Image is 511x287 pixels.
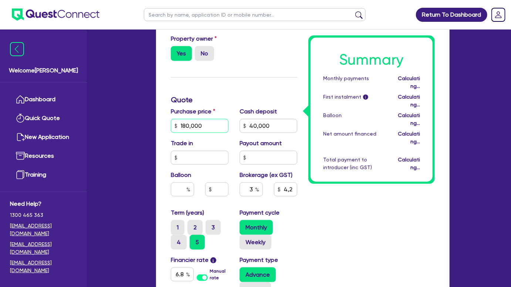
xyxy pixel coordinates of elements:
[210,257,216,263] span: i
[171,171,191,180] label: Balloon
[10,128,77,147] a: New Application
[206,220,221,235] label: 3
[240,220,273,235] label: Monthly
[16,133,25,141] img: new-application
[10,147,77,165] a: Resources
[10,211,77,219] span: 1300 465 363
[363,95,368,100] span: i
[171,95,297,104] h3: Quote
[171,139,193,148] label: Trade in
[144,8,366,21] input: Search by name, application ID or mobile number...
[171,34,217,43] label: Property owner
[240,208,280,217] label: Payment cycle
[16,151,25,160] img: resources
[240,267,276,282] label: Advance
[10,165,77,184] a: Training
[489,5,508,24] a: Dropdown toggle
[9,66,78,75] span: Welcome [PERSON_NAME]
[10,240,77,256] a: [EMAIL_ADDRESS][DOMAIN_NAME]
[187,220,203,235] label: 2
[240,171,292,180] label: Brokerage (ex GST)
[240,235,271,250] label: Weekly
[318,75,390,90] div: Monthly payments
[10,199,77,208] span: Need Help?
[16,114,25,123] img: quick-quote
[318,112,390,127] div: Balloon
[323,51,420,69] h1: Summary
[398,131,420,144] span: Calculating...
[171,220,185,235] label: 1
[16,170,25,179] img: training
[10,109,77,128] a: Quick Quote
[171,46,192,61] label: Yes
[10,259,77,274] a: [EMAIL_ADDRESS][DOMAIN_NAME]
[171,256,216,264] label: Financier rate
[318,130,390,146] div: Net amount financed
[10,90,77,109] a: Dashboard
[210,268,229,281] label: Manual rate
[190,235,205,250] label: 5
[171,107,215,116] label: Purchase price
[195,46,214,61] label: No
[171,235,187,250] label: 4
[10,222,77,238] a: [EMAIL_ADDRESS][DOMAIN_NAME]
[398,75,420,89] span: Calculating...
[318,156,390,171] div: Total payment to introducer (inc GST)
[416,8,487,22] a: Return To Dashboard
[10,42,24,56] img: icon-menu-close
[12,8,99,21] img: quest-connect-logo-blue
[398,112,420,126] span: Calculating...
[240,256,278,264] label: Payment type
[398,94,420,107] span: Calculating...
[240,107,277,116] label: Cash deposit
[171,208,204,217] label: Term (years)
[318,93,390,109] div: First instalment
[240,139,282,148] label: Payout amount
[398,157,420,170] span: Calculating...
